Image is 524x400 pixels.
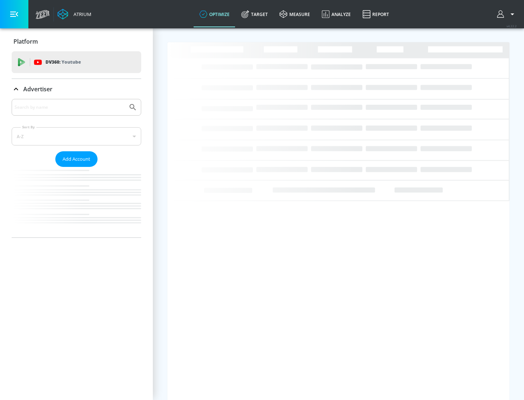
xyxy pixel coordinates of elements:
[507,24,517,28] span: v 4.22.2
[23,85,52,93] p: Advertiser
[274,1,316,27] a: measure
[13,37,38,45] p: Platform
[12,79,141,99] div: Advertiser
[235,1,274,27] a: Target
[12,31,141,52] div: Platform
[12,99,141,237] div: Advertiser
[55,151,98,167] button: Add Account
[45,58,81,66] p: DV360:
[357,1,395,27] a: Report
[15,103,125,112] input: Search by name
[12,51,141,73] div: DV360: Youtube
[316,1,357,27] a: Analyze
[12,167,141,237] nav: list of Advertiser
[194,1,235,27] a: optimize
[63,155,90,163] span: Add Account
[12,127,141,145] div: A-Z
[61,58,81,66] p: Youtube
[71,11,91,17] div: Atrium
[21,125,36,129] label: Sort By
[57,9,91,20] a: Atrium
